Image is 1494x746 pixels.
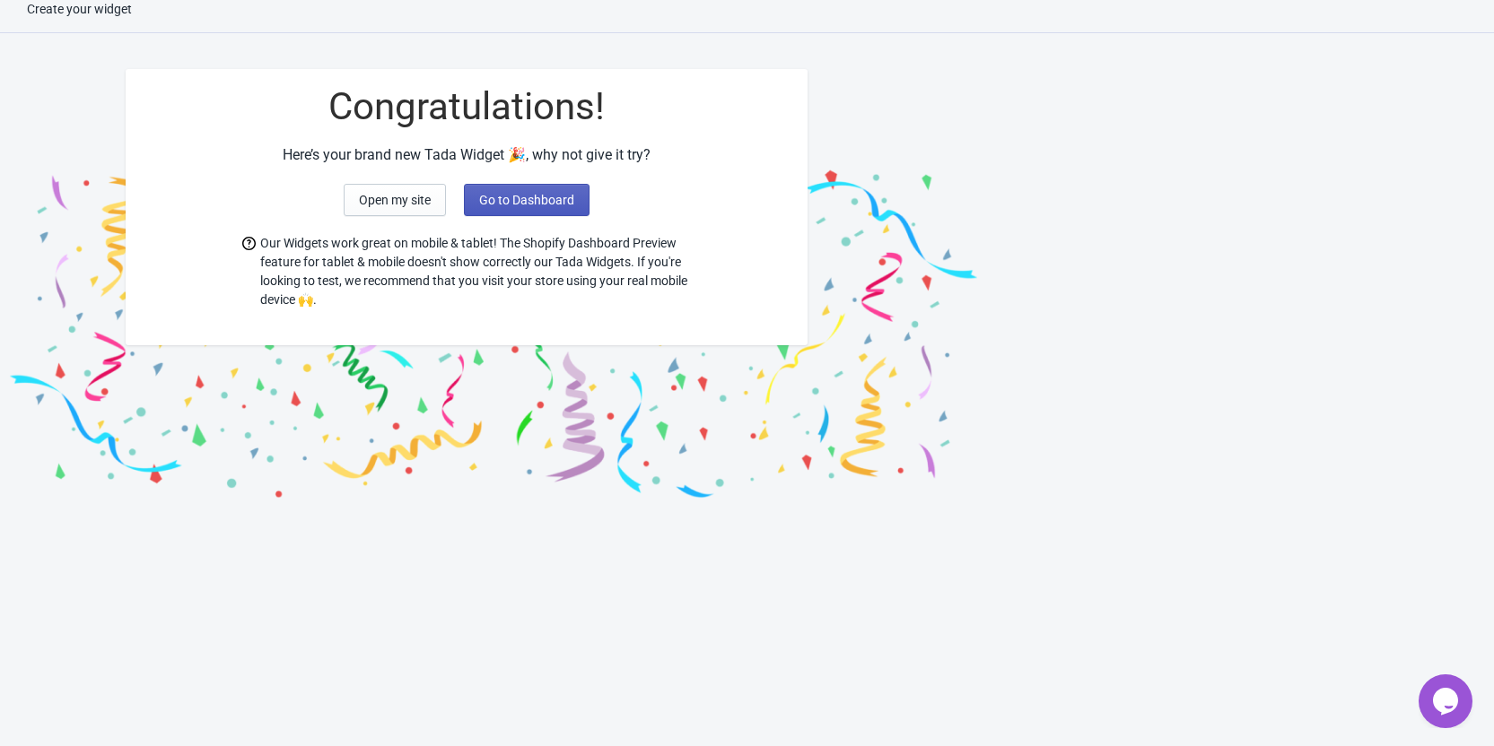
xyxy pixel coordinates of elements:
[344,184,446,216] button: Open my site
[126,144,808,166] div: Here’s your brand new Tada Widget 🎉, why not give it try?
[1419,674,1476,728] iframe: chat widget
[359,193,431,207] span: Open my site
[260,234,691,309] span: Our Widgets work great on mobile & tablet! The Shopify Dashboard Preview feature for tablet & mob...
[479,193,574,207] span: Go to Dashboard
[494,51,987,504] img: final_2.png
[126,87,808,126] div: Congratulations!
[464,184,590,216] button: Go to Dashboard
